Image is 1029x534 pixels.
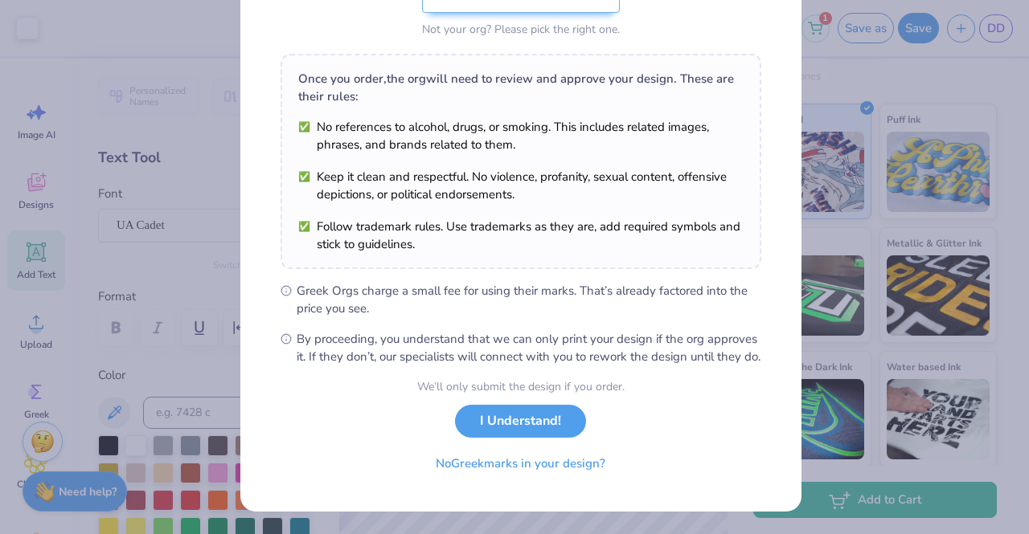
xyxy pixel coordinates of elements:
[297,330,761,365] span: By proceeding, you understand that we can only print your design if the org approves it. If they ...
[298,70,744,105] div: Once you order, the org will need to review and approve your design. These are their rules:
[298,118,744,153] li: No references to alcohol, drugs, or smoking. This includes related images, phrases, and brands re...
[298,218,744,253] li: Follow trademark rules. Use trademarks as they are, add required symbols and stick to guidelines.
[297,282,761,317] span: Greek Orgs charge a small fee for using their marks. That’s already factored into the price you see.
[298,168,744,203] li: Keep it clean and respectful. No violence, profanity, sexual content, offensive depictions, or po...
[455,405,586,438] button: I Understand!
[417,378,625,395] div: We’ll only submit the design if you order.
[422,447,619,480] button: NoGreekmarks in your design?
[422,21,620,38] div: Not your org? Please pick the right one.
